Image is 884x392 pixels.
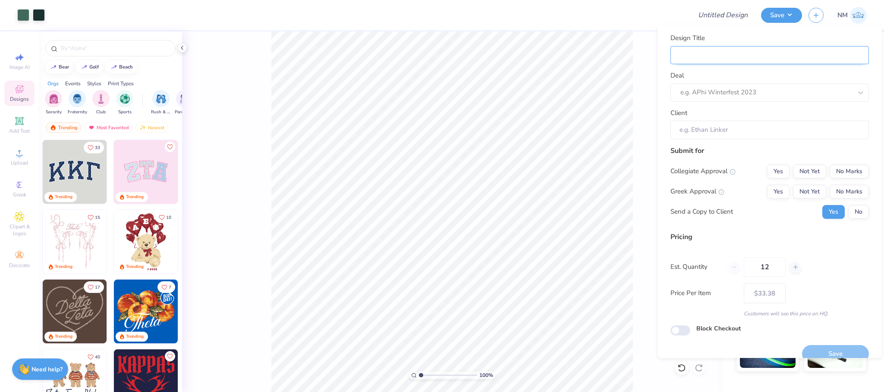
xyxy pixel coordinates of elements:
[156,94,166,104] img: Rush & Bid Image
[670,232,869,242] div: Pricing
[848,205,869,219] button: No
[155,212,175,223] button: Like
[110,65,117,70] img: trend_line.gif
[479,371,493,379] span: 100 %
[92,90,110,115] div: filter for Club
[744,257,786,277] input: – –
[65,80,81,87] div: Events
[830,185,869,199] button: No Marks
[47,80,59,87] div: Orgs
[107,280,170,343] img: ead2b24a-117b-4488-9b34-c08fd5176a7b
[670,71,684,81] label: Deal
[169,285,171,289] span: 7
[43,140,107,204] img: 3b9aba4f-e317-4aa7-a679-c95a879539bd
[670,166,736,176] div: Collegiate Approval
[11,159,28,166] span: Upload
[178,280,242,343] img: f22b6edb-555b-47a9-89ed-0dd391bfae4f
[119,65,133,69] div: beach
[96,109,106,115] span: Club
[96,94,106,104] img: Club Image
[178,210,242,274] img: e74243e0-e378-47aa-a400-bc6bcb25063a
[175,90,195,115] div: filter for Parent's Weekend
[157,281,175,293] button: Like
[114,210,178,274] img: 587403a7-0594-4a7f-b2bd-0ca67a3ff8dd
[175,90,195,115] button: filter button
[151,90,171,115] div: filter for Rush & Bid
[10,96,29,103] span: Designs
[88,124,95,131] img: most_fav.gif
[46,122,82,133] div: Trending
[84,142,104,153] button: Like
[45,90,62,115] button: filter button
[50,124,57,131] img: trending.gif
[670,108,687,118] label: Client
[55,194,72,200] div: Trending
[106,61,137,74] button: beach
[696,324,741,333] label: Block Checkout
[670,310,869,317] div: Customers will see this price on HQ.
[50,65,57,70] img: trend_line.gif
[60,44,170,53] input: Try "Alpha"
[670,207,733,217] div: Send a Copy to Client
[116,90,133,115] div: filter for Sports
[180,94,190,104] img: Parent's Weekend Image
[165,142,175,152] button: Like
[126,333,144,340] div: Trending
[670,187,724,196] div: Greek Approval
[95,285,100,289] span: 17
[822,205,845,219] button: Yes
[135,122,168,133] div: Newest
[68,90,87,115] div: filter for Fraternity
[793,185,826,199] button: Not Yet
[670,121,869,139] input: e.g. Ethan Linker
[793,165,826,178] button: Not Yet
[175,109,195,115] span: Parent's Weekend
[166,215,171,220] span: 10
[84,212,104,223] button: Like
[43,280,107,343] img: 12710c6a-dcc0-49ce-8688-7fe8d5f96fe2
[45,90,62,115] div: filter for Sorority
[139,124,146,131] img: Newest.gif
[670,288,737,298] label: Price Per Item
[81,65,88,70] img: trend_line.gif
[46,109,62,115] span: Sorority
[89,65,99,69] div: golf
[84,351,104,363] button: Like
[120,94,130,104] img: Sports Image
[55,264,72,270] div: Trending
[45,61,73,74] button: bear
[118,109,132,115] span: Sports
[670,146,869,156] div: Submit for
[126,194,144,200] div: Trending
[107,210,170,274] img: d12a98c7-f0f7-4345-bf3a-b9f1b718b86e
[767,185,790,199] button: Yes
[43,210,107,274] img: 83dda5b0-2158-48ca-832c-f6b4ef4c4536
[4,223,35,237] span: Clipart & logos
[31,365,63,373] strong: Need help?
[84,281,104,293] button: Like
[87,80,101,87] div: Styles
[108,80,134,87] div: Print Types
[68,90,87,115] button: filter button
[114,140,178,204] img: 9980f5e8-e6a1-4b4a-8839-2b0e9349023c
[9,262,30,269] span: Decorate
[95,215,100,220] span: 15
[49,94,59,104] img: Sorority Image
[95,355,100,359] span: 40
[114,280,178,343] img: 8659caeb-cee5-4a4c-bd29-52ea2f761d42
[830,165,869,178] button: No Marks
[84,122,133,133] div: Most Favorited
[76,61,103,74] button: golf
[95,146,100,150] span: 33
[691,6,755,24] input: Untitled Design
[116,90,133,115] button: filter button
[670,262,722,272] label: Est. Quantity
[55,333,72,340] div: Trending
[107,140,170,204] img: edfb13fc-0e43-44eb-bea2-bf7fc0dd67f9
[72,94,82,104] img: Fraternity Image
[151,90,171,115] button: filter button
[59,65,69,69] div: bear
[178,140,242,204] img: 5ee11766-d822-42f5-ad4e-763472bf8dcf
[767,165,790,178] button: Yes
[92,90,110,115] button: filter button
